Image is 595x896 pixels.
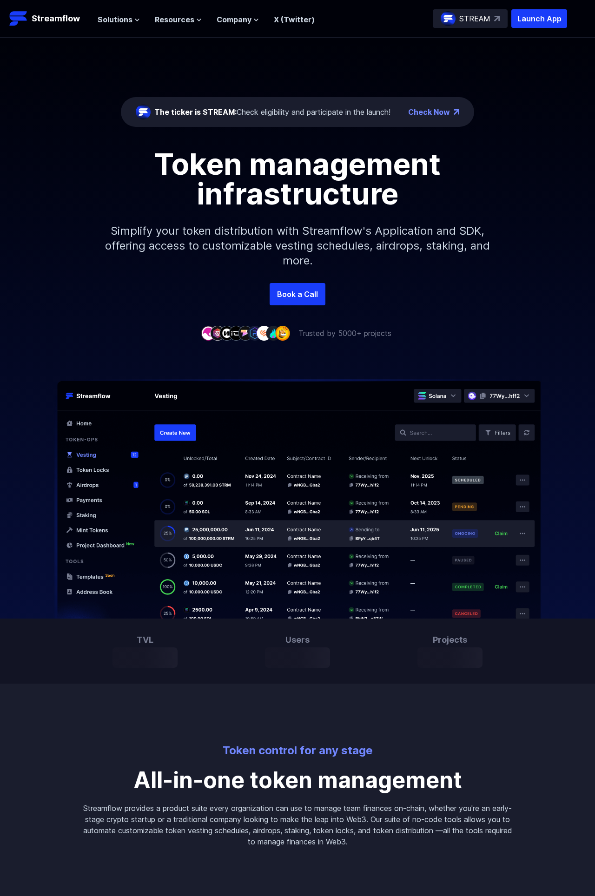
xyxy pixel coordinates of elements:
h3: Projects [417,633,483,646]
img: company-9 [275,326,290,340]
span: Resources [155,14,194,25]
h3: Users [265,633,330,646]
img: streamflow-logo-circle.png [136,105,151,119]
img: streamflow-logo-circle.png [441,11,456,26]
h1: Token management infrastructure [88,149,507,209]
a: Check Now [408,106,450,118]
button: Resources [155,14,202,25]
p: STREAM [459,13,490,24]
p: Simplify your token distribution with Streamflow's Application and SDK, offering access to custom... [98,209,497,283]
a: X (Twitter) [274,15,315,24]
button: Company [217,14,259,25]
span: The ticker is STREAM: [154,107,237,117]
a: Streamflow [9,9,88,28]
h3: TVL [112,633,178,646]
img: company-3 [219,326,234,340]
p: Token control for any stage [82,743,513,758]
img: top-right-arrow.png [454,109,459,115]
span: Company [217,14,251,25]
img: top-right-arrow.svg [494,16,500,21]
button: Launch App [511,9,567,28]
button: Solutions [98,14,140,25]
p: Streamflow [32,12,80,25]
div: Check eligibility and participate in the launch! [154,106,390,118]
img: company-1 [201,326,216,340]
img: company-8 [266,326,281,340]
img: company-5 [238,326,253,340]
img: company-7 [257,326,271,340]
span: Solutions [98,14,132,25]
img: Streamflow Logo [9,9,28,28]
a: Book a Call [270,283,325,305]
p: Trusted by 5000+ projects [298,328,391,339]
p: All-in-one token management [82,769,513,791]
a: STREAM [433,9,508,28]
p: Streamflow provides a product suite every organization can use to manage team finances on-chain, ... [82,803,513,847]
img: company-2 [210,326,225,340]
img: company-6 [247,326,262,340]
img: company-4 [229,326,244,340]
